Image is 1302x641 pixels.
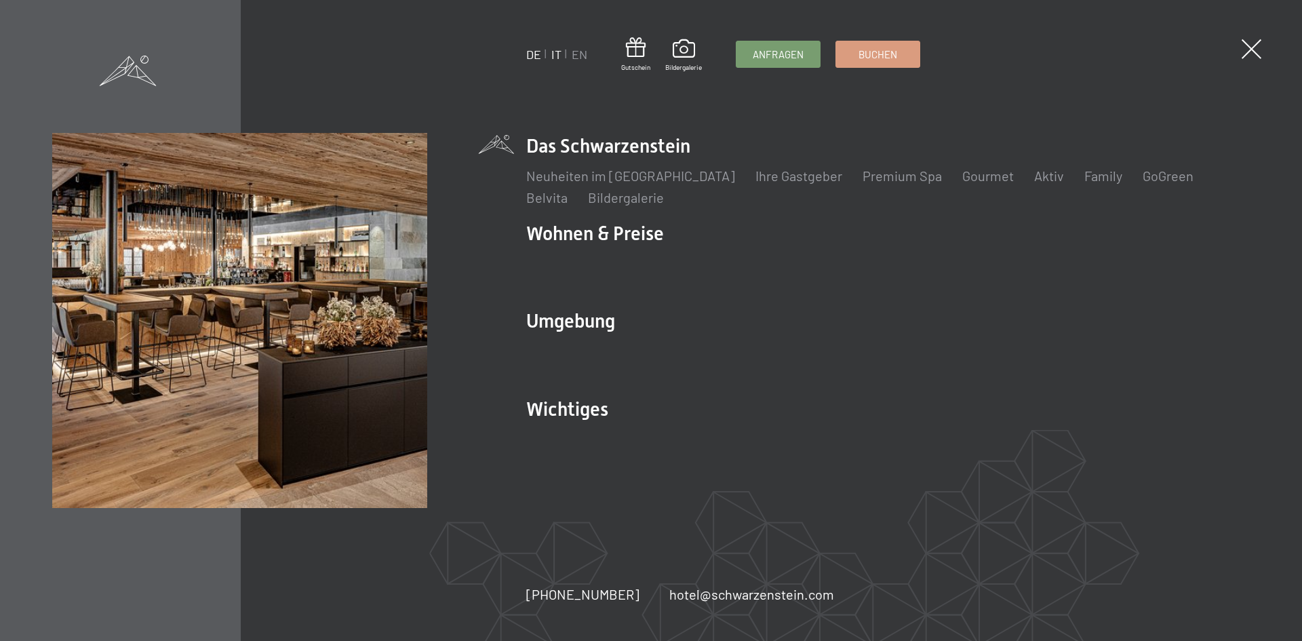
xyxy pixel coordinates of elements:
a: hotel@schwarzenstein.com [669,585,834,604]
a: Aktiv [1034,168,1064,184]
span: Gutschein [621,62,650,72]
a: Premium Spa [863,168,942,184]
span: Anfragen [753,47,804,62]
a: EN [572,47,587,62]
a: Gourmet [962,168,1014,184]
a: Bildergalerie [588,189,664,206]
a: Neuheiten im [GEOGRAPHIC_DATA] [526,168,735,184]
a: Buchen [836,41,920,67]
span: Bildergalerie [665,62,702,72]
span: [PHONE_NUMBER] [526,586,639,602]
a: Family [1084,168,1122,184]
a: DE [526,47,541,62]
a: [PHONE_NUMBER] [526,585,639,604]
a: Ihre Gastgeber [755,168,842,184]
a: Bildergalerie [665,39,702,72]
a: Anfragen [736,41,820,67]
a: Gutschein [621,37,650,72]
a: GoGreen [1143,168,1193,184]
a: Belvita [526,189,568,206]
span: Buchen [859,47,897,62]
a: IT [551,47,561,62]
